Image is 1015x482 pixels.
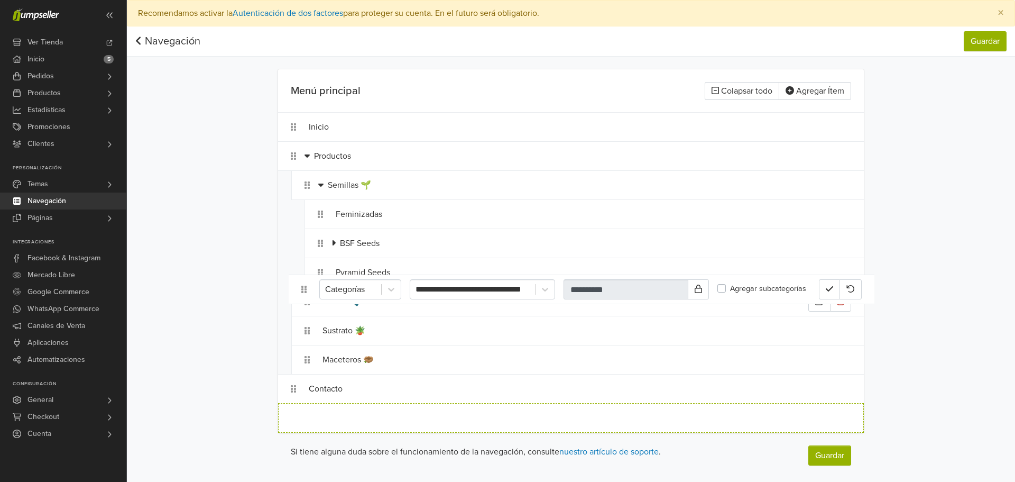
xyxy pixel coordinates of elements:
[322,321,808,341] div: Sustrato 🪴
[987,1,1014,26] button: Close
[309,117,808,137] div: Inicio
[998,5,1004,21] span: ×
[27,284,89,301] span: Google Commerce
[322,292,808,312] div: Indoor 🔦
[705,82,779,100] button: Colapsar todo
[779,82,851,100] button: Agregar Ítem
[27,317,85,334] span: Canales de Venta
[27,119,70,135] span: Promociones
[27,176,48,193] span: Temas
[559,447,659,457] a: nuestro artículo de soporte
[27,193,66,210] span: Navegación
[27,334,69,351] span: Aplicaciones
[328,175,808,195] div: Semillas 🌱
[135,35,200,48] a: Navegación
[27,210,53,226] span: Páginas
[27,301,99,317] span: WhatsApp Commerce
[309,379,808,399] div: Contacto
[233,8,343,19] a: Autenticación de dos factores
[13,165,126,171] p: Personalización
[27,34,63,51] span: Ver Tienda
[13,381,126,387] p: Configuración
[13,239,126,245] p: Integraciones
[27,425,51,442] span: Cuenta
[278,445,766,458] p: Si tiene alguna duda sobre el funcionamiento de la navegación, consulte .
[27,51,44,68] span: Inicio
[291,85,567,97] h5: Menú principal
[27,351,85,368] span: Automatizaciones
[322,350,808,370] div: Maceteros 🪹
[336,204,808,224] div: Feminizadas
[27,392,53,408] span: General
[27,408,59,425] span: Checkout
[27,135,54,152] span: Clientes
[27,250,100,267] span: Facebook & Instagram
[964,31,1007,51] button: Guardar
[27,102,66,119] span: Estadísticas
[27,267,75,284] span: Mercado Libre
[808,445,851,466] button: Guardar
[27,85,61,102] span: Productos
[340,233,808,253] div: BSF Seeds
[336,262,808,283] div: Pyramid Seeds
[104,55,114,63] span: 5
[314,146,808,166] div: Productos
[27,68,54,85] span: Pedidos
